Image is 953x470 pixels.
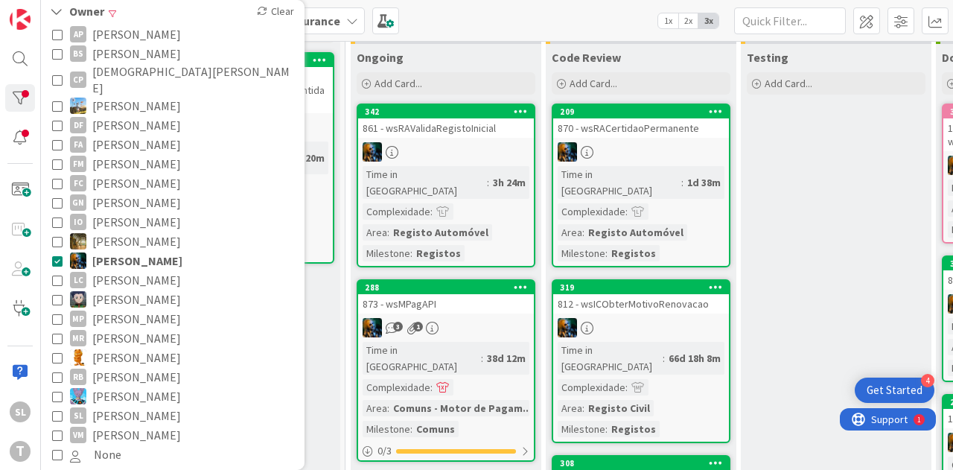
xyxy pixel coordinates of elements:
[734,7,846,34] input: Quick Filter...
[31,2,68,20] span: Support
[52,63,293,96] button: CP [DEMOGRAPHIC_DATA][PERSON_NAME]
[558,318,577,337] img: JC
[608,245,660,261] div: Registos
[92,328,181,348] span: [PERSON_NAME]
[658,13,678,28] span: 1x
[389,224,492,241] div: Registo Automóvel
[70,233,86,250] img: JC
[553,105,729,138] div: 209870 - wsRACertidaoPermanente
[389,400,535,416] div: Comuns - Motor de Pagam...
[363,203,430,220] div: Complexidade
[52,425,293,445] button: VM [PERSON_NAME]
[358,105,534,138] div: 342861 - wsRAValidaRegistoInicial
[683,174,724,191] div: 1d 38m
[92,135,181,154] span: [PERSON_NAME]
[92,44,181,63] span: [PERSON_NAME]
[357,279,535,462] a: 288873 - wsMPagAPIJCTime in [GEOGRAPHIC_DATA]:38d 12mComplexidade:Area:Comuns - Motor de Pagam......
[625,379,628,396] span: :
[70,26,86,42] div: AP
[363,142,382,162] img: JC
[70,156,86,172] div: FM
[52,406,293,425] button: SL [PERSON_NAME]
[681,174,683,191] span: :
[698,13,718,28] span: 3x
[92,115,181,135] span: [PERSON_NAME]
[558,379,625,396] div: Complexidade
[10,441,31,462] div: T
[52,174,293,193] button: FC [PERSON_NAME]
[70,407,86,424] div: SL
[552,50,621,65] span: Code Review
[558,421,605,437] div: Milestone
[560,107,729,117] div: 209
[358,281,534,314] div: 288873 - wsMPagAPI
[765,77,812,90] span: Add Card...
[52,270,293,290] button: LC [PERSON_NAME]
[558,342,663,375] div: Time in [GEOGRAPHIC_DATA]
[52,44,293,63] button: BS [PERSON_NAME]
[52,193,293,212] button: GN [PERSON_NAME]
[365,107,534,117] div: 342
[678,13,698,28] span: 2x
[70,427,86,443] div: VM
[570,77,617,90] span: Add Card...
[363,318,382,337] img: JC
[92,290,181,309] span: [PERSON_NAME]
[70,369,86,385] div: RB
[357,104,535,267] a: 342861 - wsRAValidaRegistoInicialJCTime in [GEOGRAPHIC_DATA]:3h 24mComplexidade:Area:Registo Auto...
[867,383,922,398] div: Get Started
[365,282,534,293] div: 288
[52,445,293,464] button: None
[558,203,625,220] div: Complexidade
[92,212,181,232] span: [PERSON_NAME]
[92,367,181,387] span: [PERSON_NAME]
[558,224,582,241] div: Area
[558,400,582,416] div: Area
[52,96,293,115] button: DG [PERSON_NAME]
[483,350,529,366] div: 38d 12m
[430,203,433,220] span: :
[358,294,534,314] div: 873 - wsMPagAPI
[70,330,86,346] div: MR
[665,350,724,366] div: 66d 18h 8m
[582,224,584,241] span: :
[625,203,628,220] span: :
[52,328,293,348] button: MR [PERSON_NAME]
[92,406,181,425] span: [PERSON_NAME]
[363,421,410,437] div: Milestone
[357,50,404,65] span: Ongoing
[558,166,681,199] div: Time in [GEOGRAPHIC_DATA]
[374,77,422,90] span: Add Card...
[92,270,181,290] span: [PERSON_NAME]
[10,401,31,422] div: SL
[412,421,459,437] div: Comuns
[363,245,410,261] div: Milestone
[52,25,293,44] button: AP [PERSON_NAME]
[358,118,534,138] div: 861 - wsRAValidaRegistoInicial
[52,367,293,387] button: RB [PERSON_NAME]
[553,118,729,138] div: 870 - wsRACertidaoPermanente
[387,400,389,416] span: :
[52,232,293,251] button: JC [PERSON_NAME]
[358,281,534,294] div: 288
[70,45,86,62] div: BS
[553,318,729,337] div: JC
[70,98,86,114] img: DG
[52,251,293,270] button: JC [PERSON_NAME]
[363,166,487,199] div: Time in [GEOGRAPHIC_DATA]
[52,154,293,174] button: FM [PERSON_NAME]
[92,96,181,115] span: [PERSON_NAME]
[558,245,605,261] div: Milestone
[553,457,729,470] div: 308
[92,193,181,212] span: [PERSON_NAME]
[387,224,389,241] span: :
[52,348,293,367] button: RL [PERSON_NAME]
[70,349,86,366] img: RL
[70,311,86,327] div: MP
[92,425,181,445] span: [PERSON_NAME]
[921,374,934,387] div: 4
[747,50,788,65] span: Testing
[363,400,387,416] div: Area
[52,212,293,232] button: IO [PERSON_NAME]
[70,72,86,88] div: CP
